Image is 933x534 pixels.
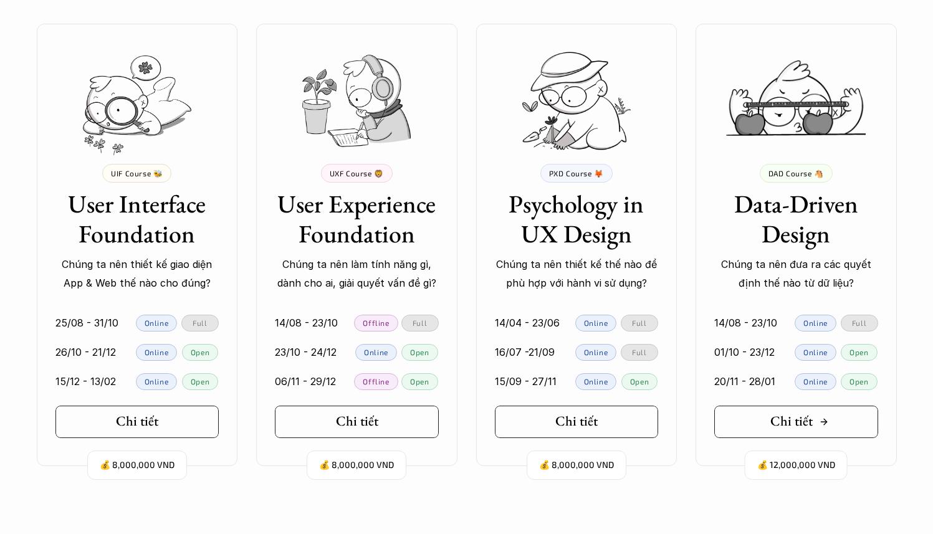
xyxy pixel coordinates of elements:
a: Chi tiết [55,406,219,438]
p: Open [849,377,868,386]
p: Open [410,377,429,386]
p: 14/08 - 23/10 [714,313,777,332]
p: Online [584,318,608,327]
p: UXF Course 🦁 [330,169,384,178]
p: Open [191,377,209,386]
p: 20/11 - 28/01 [714,372,775,391]
p: Open [630,377,649,386]
p: PXD Course 🦊 [549,169,604,178]
h3: Psychology in UX Design [495,189,659,249]
p: Open [191,348,209,356]
p: Chúng ta nên làm tính năng gì, dành cho ai, giải quyết vấn đề gì? [275,255,439,293]
p: 💰 12,000,000 VND [757,457,835,474]
p: DAD Course 🐴 [768,169,824,178]
h5: Chi tiết [336,413,378,429]
p: Full [193,318,207,327]
p: Chúng ta nên thiết kế giao diện App & Web thế nào cho đúng? [55,255,219,293]
p: 01/10 - 23/12 [714,343,775,361]
p: Online [145,348,169,356]
p: Chúng ta nên đưa ra các quyết định thế nào từ dữ liệu? [714,255,878,293]
p: Full [852,318,866,327]
p: 💰 8,000,000 VND [539,457,614,474]
p: Online [803,377,828,386]
p: 14/08 - 23/10 [275,313,338,332]
p: Full [632,348,646,356]
h3: User Experience Foundation [275,189,439,249]
p: 14/04 - 23/06 [495,313,560,332]
h5: Chi tiết [770,413,813,429]
h3: Data-Driven Design [714,189,878,249]
p: 15/09 - 27/11 [495,372,557,391]
p: 26/10 - 21/12 [55,343,116,361]
p: Online [145,318,169,327]
p: Open [849,348,868,356]
p: Online [364,348,388,356]
a: Chi tiết [495,406,659,438]
p: 💰 8,000,000 VND [319,457,394,474]
p: 15/12 - 13/02 [55,372,116,391]
p: Online [584,377,608,386]
p: 25/08 - 31/10 [55,313,118,332]
p: Online [803,318,828,327]
p: UIF Course 🐝 [111,169,163,178]
p: Full [632,318,646,327]
a: Chi tiết [275,406,439,438]
p: Online [584,348,608,356]
p: Open [410,348,429,356]
p: Online [145,377,169,386]
p: 💰 8,000,000 VND [100,457,175,474]
p: 23/10 - 24/12 [275,343,337,361]
p: 06/11 - 29/12 [275,372,336,391]
p: Online [803,348,828,356]
p: Offline [363,377,389,386]
p: 16/07 -21/09 [495,343,555,361]
h5: Chi tiết [555,413,598,429]
h5: Chi tiết [116,413,158,429]
p: Full [413,318,427,327]
a: Chi tiết [714,406,878,438]
p: Offline [363,318,389,327]
p: Chúng ta nên thiết kế thế nào để phù hợp với hành vi sử dụng? [495,255,659,293]
h3: User Interface Foundation [55,189,219,249]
